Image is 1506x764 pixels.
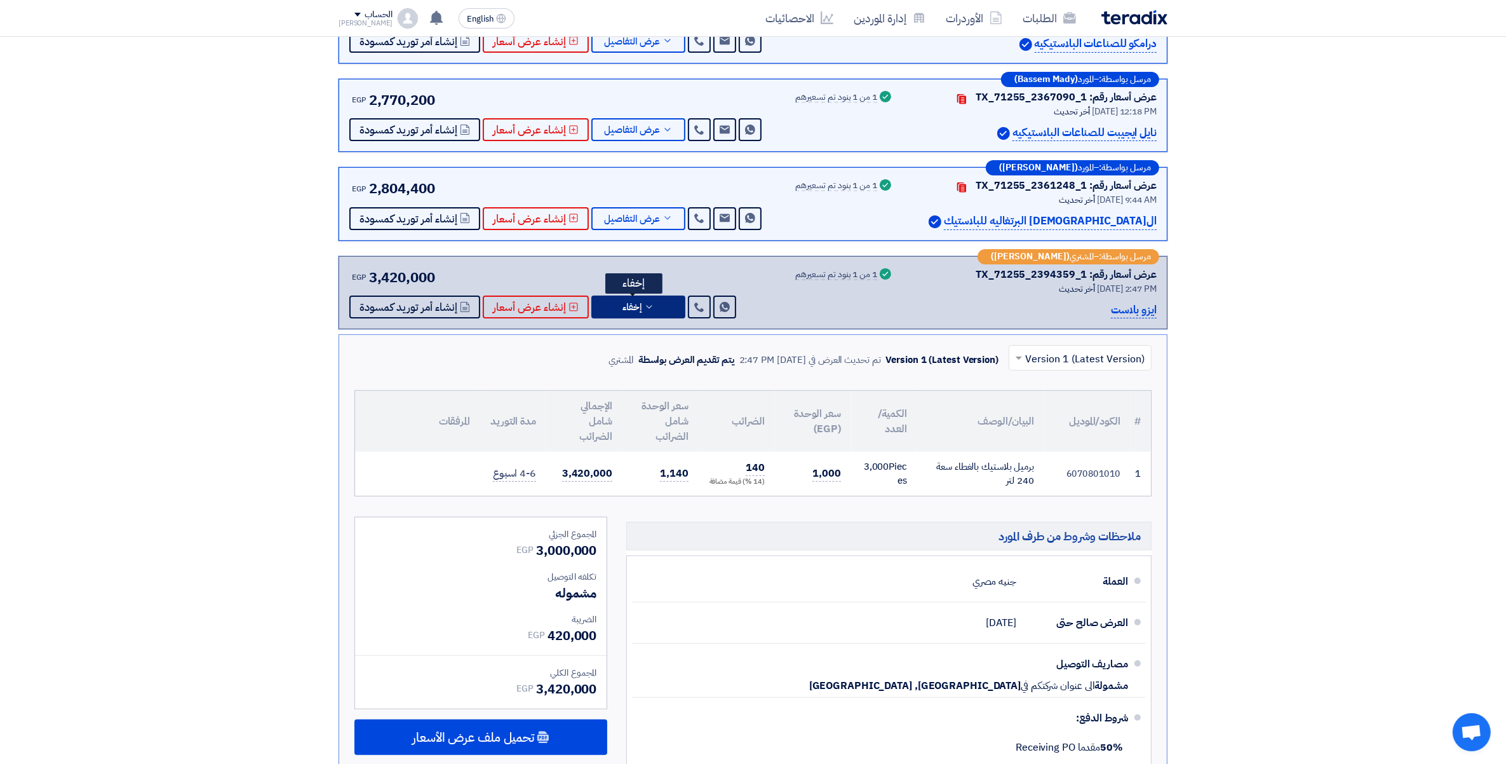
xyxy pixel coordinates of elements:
td: Pieces [851,452,917,496]
b: (Bassem Mady) [1014,75,1078,84]
th: الضرائب [699,391,775,452]
span: EGP [352,94,366,106]
span: الى عنوان شركتكم في [1021,679,1094,692]
div: تم تحديث العرض في [DATE] 2:47 PM [739,353,881,367]
span: تحميل ملف عرض الأسعار [412,732,534,743]
span: مشموله [555,583,596,603]
div: [PERSON_NAME] [339,20,393,27]
button: إنشاء عرض أسعار [483,296,589,318]
p: ال[DEMOGRAPHIC_DATA] البرتغاليه للبلاستيك [944,213,1157,230]
span: عرض التفاصيل [604,214,660,224]
th: سعر الوحدة (EGP) [775,391,851,452]
a: إدارة الموردين [844,3,936,33]
button: English [459,8,514,29]
span: 2,804,400 [369,178,435,199]
b: ([PERSON_NAME]) [991,252,1070,261]
button: إنشاء عرض أسعار [483,207,589,230]
span: مرسل بواسطة: [1099,163,1151,172]
img: Verified Account [1019,38,1032,51]
div: إخفاء [605,273,662,294]
button: إنشاء عرض أسعار [483,30,589,53]
span: المورد [1078,75,1094,84]
span: English [467,15,494,24]
span: [DATE] 2:47 PM [1097,282,1157,296]
span: 1,140 [660,466,689,482]
span: 3,420,000 [536,679,596,699]
span: 140 [746,460,765,476]
button: عرض التفاصيل [591,118,685,141]
span: إنشاء عرض أسعار [493,214,566,224]
div: شروط الدفع: [652,703,1128,733]
div: يتم تقديم العرض بواسطة [638,353,734,367]
img: profile_test.png [398,8,418,29]
p: نايل ايجيبت للصناعات البلاستيكيه [1012,125,1157,142]
span: 420,000 [548,626,596,645]
span: مرسل بواسطة: [1099,75,1151,84]
a: الأوردرات [936,3,1012,33]
span: إنشاء أمر توريد كمسودة [360,303,457,312]
span: 3,000 [864,460,889,474]
span: أخر تحديث [1059,282,1095,296]
span: المورد [1078,163,1094,172]
span: مقدما Receiving PO [1016,740,1123,755]
span: [DATE] 9:44 AM [1097,193,1157,207]
a: الاحصائيات [755,3,844,33]
button: إنشاء أمر توريد كمسودة [349,296,480,318]
img: Verified Account [997,127,1010,140]
div: مصاريف التوصيل [1026,649,1128,679]
span: EGP [352,183,366,194]
div: المجموع الجزئي [365,528,596,541]
th: سعر الوحدة شامل الضرائب [622,391,699,452]
div: 1 من 1 بنود تم تسعيرهم [795,270,877,280]
p: درامكو للصناعات البلاستيكيه [1035,36,1157,53]
th: الإجمالي شامل الضرائب [546,391,622,452]
div: عرض أسعار رقم: TX_71255_2361248_1 [976,178,1157,193]
span: [DATE] 12:18 PM [1092,105,1157,118]
span: 3,000,000 [536,541,596,560]
div: عرض أسعار رقم: TX_71255_2394359_1 [976,267,1157,282]
div: 1 من 1 بنود تم تسعيرهم [795,93,877,103]
span: إنشاء عرض أسعار [493,303,566,312]
span: عرض التفاصيل [604,37,660,46]
div: المشتري [608,353,633,367]
th: الكمية/العدد [851,391,917,452]
p: ايزو بلاست [1111,302,1157,319]
span: 3,420,000 [369,267,435,288]
div: جنيه مصري [972,570,1016,594]
button: إنشاء أمر توريد كمسودة [349,30,480,53]
button: عرض التفاصيل [591,207,685,230]
td: 1 [1131,452,1151,496]
span: مرسل بواسطة: [1099,252,1151,261]
button: عرض التفاصيل [591,30,685,53]
span: إخفاء [622,303,642,312]
th: المرفقات [355,391,480,452]
b: ([PERSON_NAME]) [999,163,1078,172]
strong: 50% [1100,740,1123,755]
div: – [986,160,1159,175]
div: – [978,249,1159,264]
button: إنشاء أمر توريد كمسودة [349,207,480,230]
span: 1,000 [812,466,841,482]
span: EGP [528,629,545,642]
td: 6070801010 [1044,452,1131,496]
th: مدة التوريد [480,391,546,452]
div: الحساب [365,10,392,20]
span: إنشاء أمر توريد كمسودة [360,37,457,46]
span: إنشاء عرض أسعار [493,37,566,46]
div: العرض صالح حتى [1026,608,1128,638]
img: Verified Account [929,215,941,228]
span: EGP [352,271,366,283]
div: (14 %) قيمة مضافة [709,477,765,488]
div: تكلفه التوصيل [365,570,596,583]
div: Version 1 (Latest Version) [886,353,998,367]
div: Open chat [1453,713,1491,751]
span: إنشاء أمر توريد كمسودة [360,214,457,224]
span: أخر تحديث [1054,105,1090,118]
th: البيان/الوصف [917,391,1044,452]
div: الضريبة [365,613,596,626]
button: إنشاء أمر توريد كمسودة [349,118,480,141]
span: 2,770,200 [369,90,435,111]
div: المجموع الكلي [365,666,596,679]
span: إنشاء عرض أسعار [493,125,566,135]
th: الكود/الموديل [1044,391,1131,452]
